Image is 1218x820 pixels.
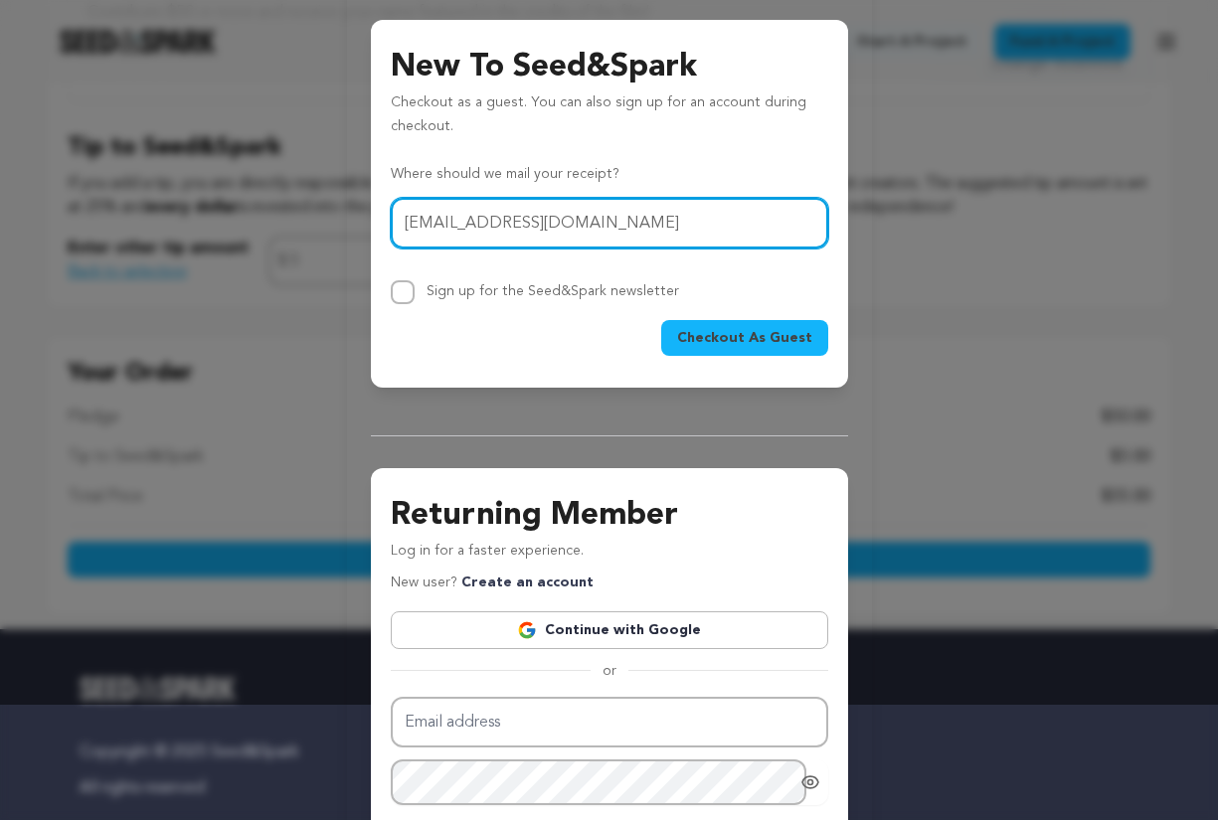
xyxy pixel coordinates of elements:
[391,44,828,91] h3: New To Seed&Spark
[661,320,828,356] button: Checkout As Guest
[677,328,812,348] span: Checkout As Guest
[427,284,679,298] label: Sign up for the Seed&Spark newsletter
[800,772,820,792] a: Show password as plain text. Warning: this will display your password on the screen.
[391,572,594,595] p: New user?
[391,198,828,248] input: Email address
[461,575,594,589] a: Create an account
[591,661,628,681] span: or
[391,91,828,147] p: Checkout as a guest. You can also sign up for an account during checkout.
[391,540,828,572] p: Log in for a faster experience.
[391,611,828,649] a: Continue with Google
[517,620,537,640] img: Google logo
[391,492,828,540] h3: Returning Member
[391,697,828,747] input: Email address
[391,163,828,187] p: Where should we mail your receipt?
